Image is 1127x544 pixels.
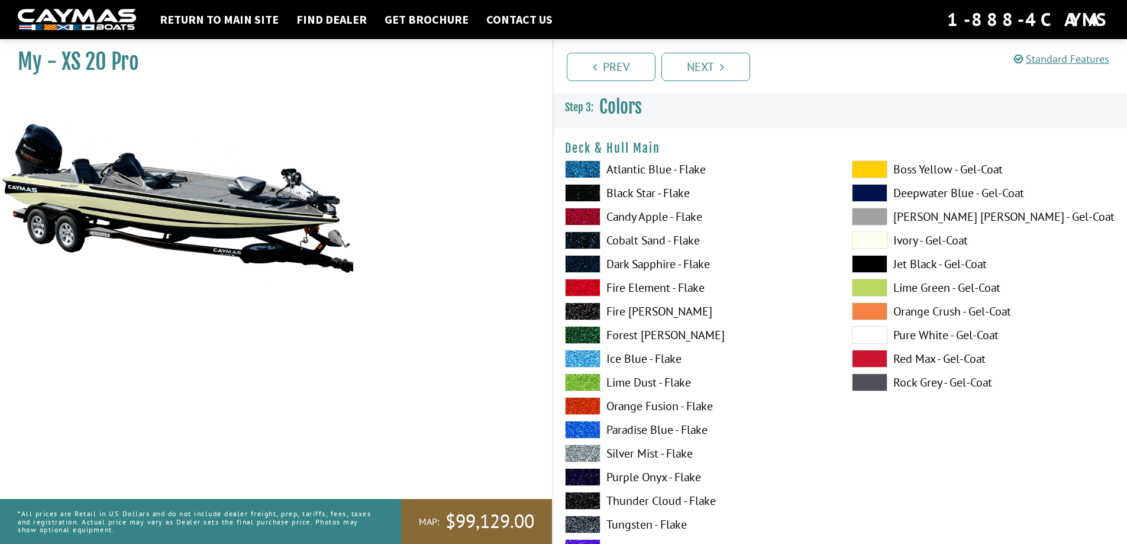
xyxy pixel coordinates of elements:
[565,516,828,533] label: Tungsten - Flake
[565,279,828,297] label: Fire Element - Flake
[18,9,136,31] img: white-logo-c9c8dbefe5ff5ceceb0f0178aa75bf4bb51f6bca0971e226c86eb53dfe498488.png
[567,53,655,81] a: Prev
[290,12,373,27] a: Find Dealer
[852,350,1115,368] label: Red Max - Gel-Coat
[565,255,828,273] label: Dark Sapphire - Flake
[565,302,828,320] label: Fire [PERSON_NAME]
[565,445,828,462] label: Silver Mist - Flake
[401,499,552,544] a: MAP:$99,129.00
[565,184,828,202] label: Black Star - Flake
[565,421,828,439] label: Paradise Blue - Flake
[565,374,828,391] label: Lime Dust - Flake
[947,7,1109,33] div: 1-888-4CAYMAS
[18,504,374,539] p: *All prices are Retail in US Dollars and do not include dealer freight, prep, tariffs, fees, taxe...
[565,397,828,415] label: Orange Fusion - Flake
[565,350,828,368] label: Ice Blue - Flake
[154,12,285,27] a: Return to main site
[852,231,1115,249] label: Ivory - Gel-Coat
[565,160,828,178] label: Atlantic Blue - Flake
[379,12,474,27] a: Get Brochure
[852,160,1115,178] label: Boss Yellow - Gel-Coat
[565,326,828,344] label: Forest [PERSON_NAME]
[565,231,828,249] label: Cobalt Sand - Flake
[852,184,1115,202] label: Deepwater Blue - Gel-Coat
[565,468,828,486] label: Purple Onyx - Flake
[661,53,750,81] a: Next
[445,509,534,534] span: $99,129.00
[852,255,1115,273] label: Jet Black - Gel-Coat
[18,49,522,75] h1: My - XS 20 Pro
[852,374,1115,391] label: Rock Grey - Gel-Coat
[480,12,558,27] a: Contact Us
[419,516,440,528] span: MAP:
[852,302,1115,320] label: Orange Crush - Gel-Coat
[852,208,1115,226] label: [PERSON_NAME] [PERSON_NAME] - Gel-Coat
[1014,52,1109,66] a: Standard Features
[852,326,1115,344] label: Pure White - Gel-Coat
[852,279,1115,297] label: Lime Green - Gel-Coat
[565,141,1116,156] h4: Deck & Hull Main
[565,208,828,226] label: Candy Apple - Flake
[565,492,828,510] label: Thunder Cloud - Flake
